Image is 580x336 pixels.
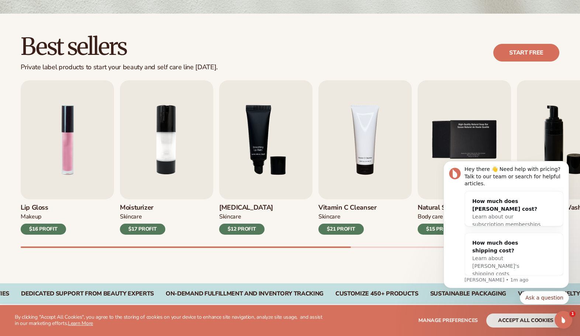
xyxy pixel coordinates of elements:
[418,204,468,212] h3: Natural Soap
[418,80,511,235] a: 5 / 9
[166,290,324,297] div: On-Demand Fulfillment and Inventory Tracking
[318,213,340,221] div: Skincare
[430,290,506,297] div: SUSTAINABLE PACKAGING
[418,224,463,235] div: $15 PROFIT
[120,80,213,235] a: 2 / 9
[15,314,324,327] p: By clicking "Accept All Cookies", you agree to the storing of cookies on your device to enhance s...
[219,213,241,221] div: SKINCARE
[21,213,41,221] div: MAKEUP
[318,204,377,212] h3: Vitamin C Cleanser
[120,224,165,235] div: $17 PROFIT
[318,224,364,235] div: $21 PROFIT
[68,320,93,327] a: Learn More
[219,204,273,212] h3: [MEDICAL_DATA]
[418,213,443,221] div: BODY Care
[21,204,66,212] h3: Lip Gloss
[418,317,478,324] span: Manage preferences
[21,63,218,71] div: Private label products to start your beauty and self care line [DATE].
[21,224,66,235] div: $16 PROFIT
[335,290,418,297] div: CUSTOMIZE 450+ PRODUCTS
[219,80,313,235] a: 3 / 9
[555,311,572,329] iframe: Intercom live chat
[120,213,142,221] div: SKINCARE
[21,290,154,297] div: Dedicated Support From Beauty Experts
[219,224,265,235] div: $12 PROFIT
[432,159,580,332] iframe: Intercom notifications message
[120,204,165,212] h3: Moisturizer
[418,314,478,328] button: Manage preferences
[570,311,576,317] span: 1
[21,34,218,59] h2: Best sellers
[318,80,412,235] a: 4 / 9
[493,44,559,62] a: Start free
[21,80,114,235] a: 1 / 9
